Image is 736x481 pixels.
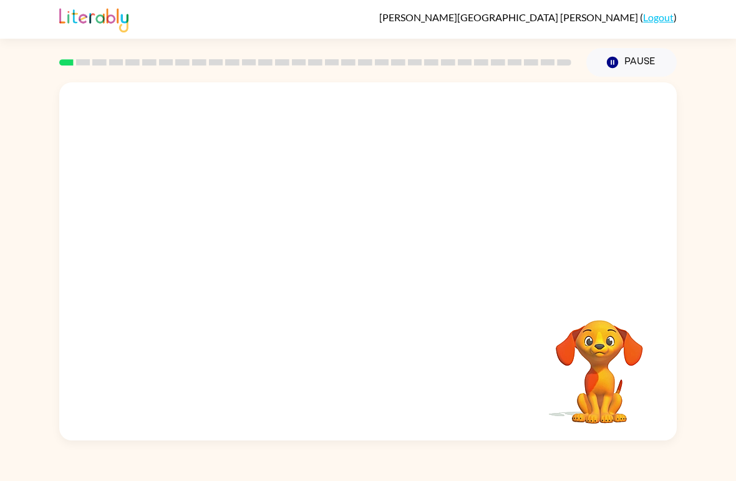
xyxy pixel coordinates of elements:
div: ( ) [379,11,677,23]
button: Pause [586,48,677,77]
a: Logout [643,11,674,23]
img: Literably [59,5,128,32]
span: [PERSON_NAME][GEOGRAPHIC_DATA] [PERSON_NAME] [379,11,640,23]
video: Your browser must support playing .mp4 files to use Literably. Please try using another browser. [537,301,662,425]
